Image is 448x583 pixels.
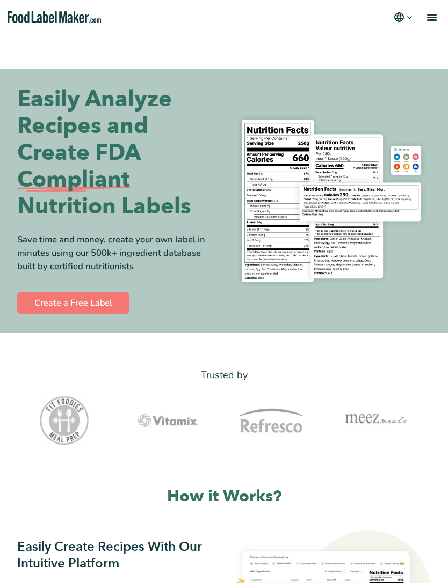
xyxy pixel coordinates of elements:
[17,367,431,383] p: Trusted by
[17,538,218,572] h3: Easily Create Recipes With Our Intuitive Platform
[17,292,129,314] a: Create a Free Label
[17,233,216,273] div: Save time and money, create your own label in minutes using our 500k+ ingredient database built b...
[17,166,130,193] span: Compliant
[8,11,102,24] a: Food Label Maker homepage
[17,486,431,507] h2: How it Works?
[17,86,216,220] h1: Easily Analyze Recipes and Create FDA Nutrition Labels
[393,11,414,24] button: Change language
